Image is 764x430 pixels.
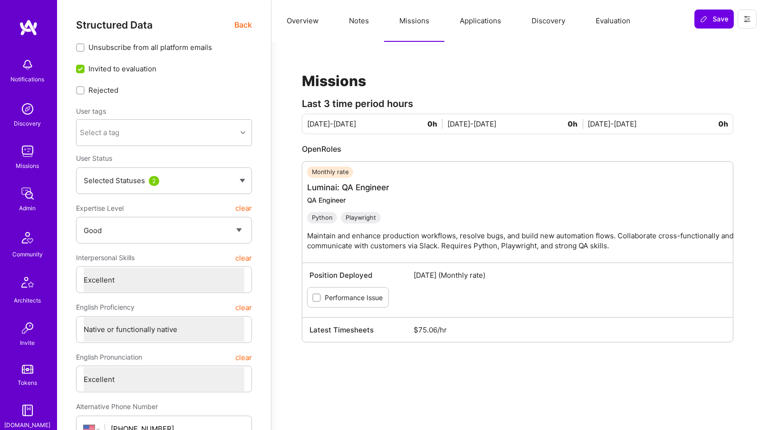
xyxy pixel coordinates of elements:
div: Tokens [18,378,38,388]
img: Invite [18,319,37,338]
img: caret [240,179,245,183]
img: logo [19,19,38,36]
img: Architects [16,273,39,295]
div: Last 3 time period hours [302,99,734,109]
div: [DATE]-[DATE] [588,119,728,129]
div: Invite [20,338,35,348]
div: Select a tag [80,128,120,138]
span: Alternative Phone Number [76,402,158,410]
div: Monthly rate [307,166,353,178]
div: Python [307,212,337,224]
img: Community [16,226,39,249]
span: English Proficiency [76,299,135,316]
div: 2 [149,176,159,186]
div: QA Engineer [307,195,738,205]
label: User tags [76,107,106,116]
button: clear [235,299,252,316]
span: Position Deployed [309,270,414,280]
span: [DATE] (Monthly rate) [414,270,726,280]
img: teamwork [18,142,37,161]
span: Structured Data [76,19,153,31]
button: Save [695,10,734,29]
button: clear [235,349,252,366]
img: tokens [22,365,33,374]
img: bell [18,55,37,74]
span: User Status [76,154,112,162]
img: admin teamwork [18,184,37,203]
span: Back [234,19,252,31]
span: Unsubscribe from all platform emails [88,42,212,52]
div: Playwright [341,212,381,224]
span: 0h [718,119,728,129]
span: $75.06/hr [414,325,726,335]
div: Open Roles [302,144,734,154]
div: [DATE]-[DATE] [447,119,588,129]
div: Community [12,249,43,259]
span: Latest Timesheets [309,325,414,335]
div: Discovery [14,118,41,128]
span: 0h [568,119,583,129]
span: Interpersonal Skills [76,249,135,266]
span: 0h [427,119,443,129]
button: clear [235,200,252,217]
span: Invited to evaluation [88,64,156,74]
span: English Pronunciation [76,349,142,366]
div: Admin [19,203,36,213]
div: Architects [14,295,41,305]
div: [DOMAIN_NAME] [5,420,51,430]
div: Missions [16,161,39,171]
span: Selected Statuses [84,176,145,185]
p: Maintain and enhance production workflows, resolve bugs, and build new automation flows. Collabor... [307,231,738,251]
img: discovery [18,99,37,118]
div: [DATE]-[DATE] [307,119,447,129]
span: Expertise Level [76,200,124,217]
a: Luminai: QA Engineer [307,183,389,192]
div: Notifications [11,74,45,84]
span: Save [700,14,728,24]
label: Performance Issue [325,293,383,303]
h1: Missions [302,72,734,89]
button: clear [235,249,252,266]
img: guide book [18,401,37,420]
span: Rejected [88,85,118,95]
i: icon Chevron [241,130,245,135]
